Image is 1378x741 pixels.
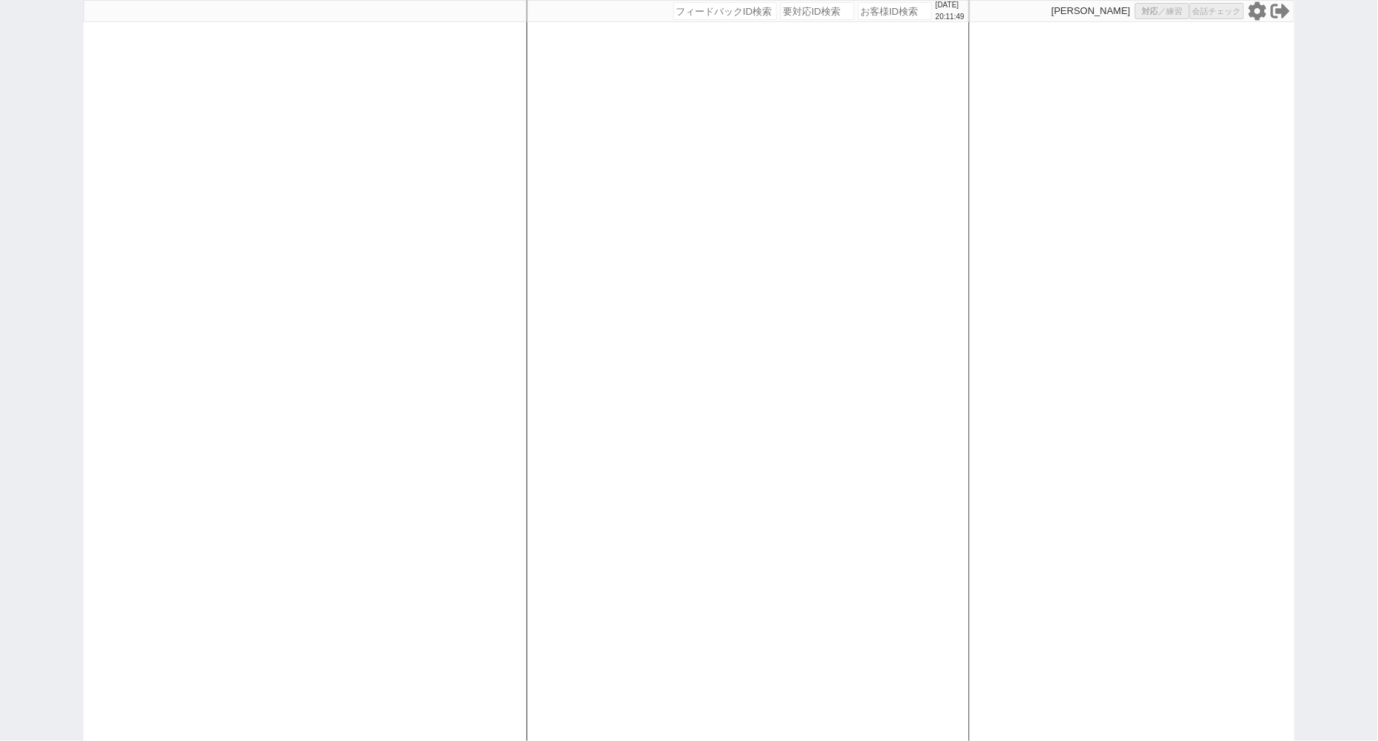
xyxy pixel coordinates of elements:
[1193,6,1241,17] span: 会話チェック
[1135,3,1190,19] button: 対応／練習
[936,11,964,23] p: 20:11:49
[1190,3,1244,19] button: 会話チェック
[1167,6,1183,17] span: 練習
[858,2,932,20] input: お客様ID検索
[1052,5,1131,17] p: [PERSON_NAME]
[781,2,854,20] input: 要対応ID検索
[673,2,777,20] input: フィードバックID検索
[1142,6,1159,17] span: 対応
